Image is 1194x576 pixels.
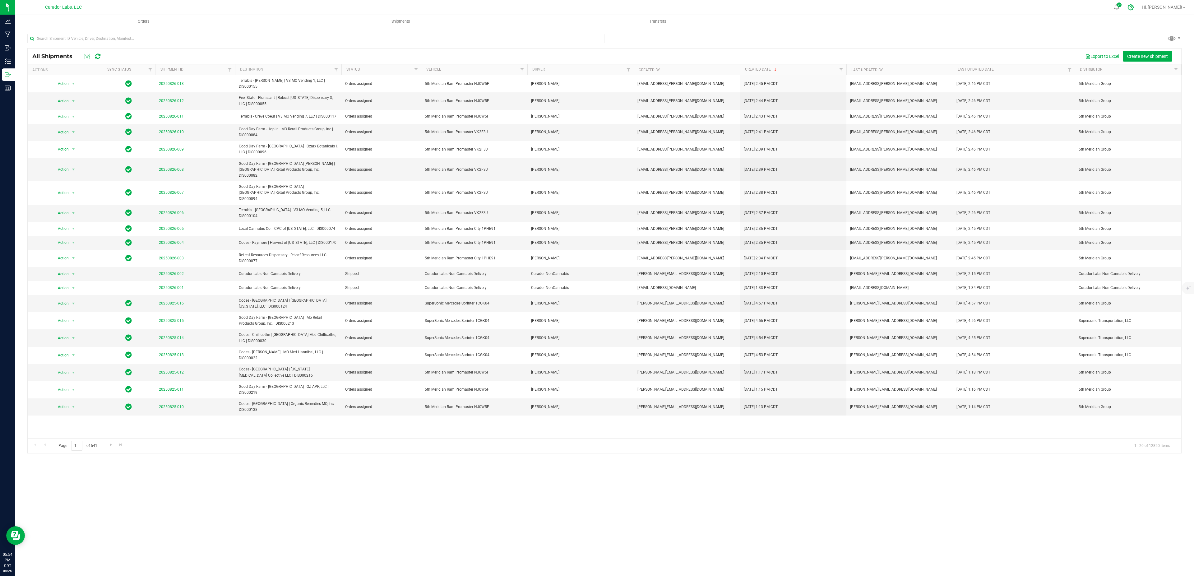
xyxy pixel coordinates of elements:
span: [EMAIL_ADDRESS][PERSON_NAME][DOMAIN_NAME] [850,146,937,152]
span: In Sync [125,402,132,411]
span: 5th Meridian Group [1079,129,1178,135]
span: Transfers [641,19,675,24]
span: Supersonic Transportation, LLC [1079,335,1178,341]
span: 5th Meridian Ram Promaster VK2F3J [425,210,524,216]
span: SuperSonic Mercedes Sprinter 1CGK04 [425,300,524,306]
a: Last Updated By [851,68,883,72]
span: [EMAIL_ADDRESS][PERSON_NAME][DOMAIN_NAME] [637,114,724,119]
span: Curador NonCannabis [531,285,630,291]
span: 5th Meridian Group [1079,114,1178,119]
a: Filter [145,64,155,75]
span: [PERSON_NAME] [531,167,630,173]
span: Supersonic Transportation, LLC [1079,352,1178,358]
a: Filter [331,64,341,75]
span: 5th Meridian Ram Promaster VK2F3J [425,146,524,152]
span: select [70,368,77,377]
a: 20250826-010 [159,130,184,134]
span: 9+ [1118,4,1121,6]
span: 5th Meridian Ram Promaster City 1PHB91 [425,240,524,246]
span: Codes - [GEOGRAPHIC_DATA] | Organic Remedies MO, Inc. | DIS000138 [239,401,338,413]
span: Curador Labs Non Cannabis Delivery [425,271,524,277]
span: [PERSON_NAME][EMAIL_ADDRESS][DOMAIN_NAME] [850,300,937,306]
span: [PERSON_NAME][EMAIL_ADDRESS][DOMAIN_NAME] [850,271,937,277]
span: Codes - [GEOGRAPHIC_DATA] | [GEOGRAPHIC_DATA][US_STATE], LLC | DIS000124 [239,298,338,309]
span: 5th Meridian Ram Promaster NJ0W5F [425,114,524,119]
a: Orders [15,15,272,28]
span: In Sync [125,96,132,105]
span: 5th Meridian Group [1079,369,1178,375]
span: [EMAIL_ADDRESS][PERSON_NAME][DOMAIN_NAME] [637,146,724,152]
span: [DATE] 2:10 PM CDT [744,271,778,277]
span: Terrabis - [PERSON_NAME] | V3 MO Vending 1, LLC | DIS000155 [239,78,338,90]
span: Terrabis - [GEOGRAPHIC_DATA] | V3 MO Vending 5, LLC | DIS000104 [239,207,338,219]
span: select [70,334,77,342]
span: Curador Labs Non Cannabis Delivery [425,285,524,291]
span: 5th Meridian Ram Promaster NJ0W5F [425,387,524,393]
span: select [70,128,77,137]
a: Vehicle [426,67,441,72]
span: [DATE] 2:39 PM CDT [744,167,778,173]
span: Action [53,270,69,278]
a: Filter [517,64,527,75]
span: select [70,112,77,121]
a: Filter [225,64,235,75]
span: [DATE] 2:39 PM CDT [744,146,778,152]
span: [DATE] 1:18 PM CDT [956,369,990,375]
span: SuperSonic Mercedes Sprinter 1CGK04 [425,318,524,324]
span: Orders assigned [345,335,417,341]
span: select [70,79,77,88]
a: 20250826-004 [159,240,184,245]
span: [DATE] 1:17 PM CDT [744,369,778,375]
span: 5th Meridian Ram Promaster NJ0W5F [425,404,524,410]
th: Driver [527,64,634,75]
span: select [70,299,77,308]
span: [EMAIL_ADDRESS][PERSON_NAME][DOMAIN_NAME] [637,167,724,173]
a: Filter [1065,64,1075,75]
button: Export to Excel [1081,51,1123,62]
span: 5th Meridian Group [1079,190,1178,196]
span: In Sync [125,112,132,121]
span: select [70,284,77,292]
input: Search Shipment ID, Vehicle, Driver, Destination, Manifest... [27,34,604,43]
span: Orders assigned [345,318,417,324]
inline-svg: Outbound [5,72,11,78]
a: 20250825-016 [159,301,184,305]
span: Orders assigned [345,240,417,246]
span: Good Day Farm - [GEOGRAPHIC_DATA] | Mo Retail Products Group, Inc. | DIS000213 [239,315,338,327]
span: Orders assigned [345,226,417,232]
span: [PERSON_NAME] [531,114,630,119]
span: In Sync [125,254,132,262]
span: Action [53,112,69,121]
span: [DATE] 2:15 PM CDT [956,271,990,277]
span: [PERSON_NAME] [531,352,630,358]
a: Transfers [529,15,786,28]
a: Distributor [1080,67,1102,72]
iframe: Resource center [6,526,25,545]
span: 5th Meridian Group [1079,240,1178,246]
span: select [70,145,77,154]
span: select [70,385,77,394]
span: [PERSON_NAME][EMAIL_ADDRESS][DOMAIN_NAME] [637,369,724,375]
span: Action [53,238,69,247]
span: [EMAIL_ADDRESS][PERSON_NAME][DOMAIN_NAME] [850,210,937,216]
span: [DATE] 4:57 PM CDT [744,300,778,306]
span: Feel State - Florissant | Robust [US_STATE] Dispensary 3, LLC | DIS000055 [239,95,338,107]
span: In Sync [125,385,132,394]
span: Action [53,145,69,154]
a: 20250825-015 [159,318,184,323]
span: Action [53,299,69,308]
span: Action [53,224,69,233]
span: [PERSON_NAME][EMAIL_ADDRESS][DOMAIN_NAME] [637,387,724,393]
span: [DATE] 2:46 PM CDT [956,190,990,196]
span: Orders assigned [345,146,417,152]
span: Shipped [345,285,417,291]
span: Curador Labs, LLC [45,5,82,10]
span: Action [53,284,69,292]
span: Orders assigned [345,129,417,135]
span: In Sync [125,79,132,88]
span: select [70,351,77,360]
span: [PERSON_NAME] [531,226,630,232]
a: 20250826-005 [159,226,184,231]
span: Orders assigned [345,167,417,173]
span: Curador NonCannabis [531,271,630,277]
